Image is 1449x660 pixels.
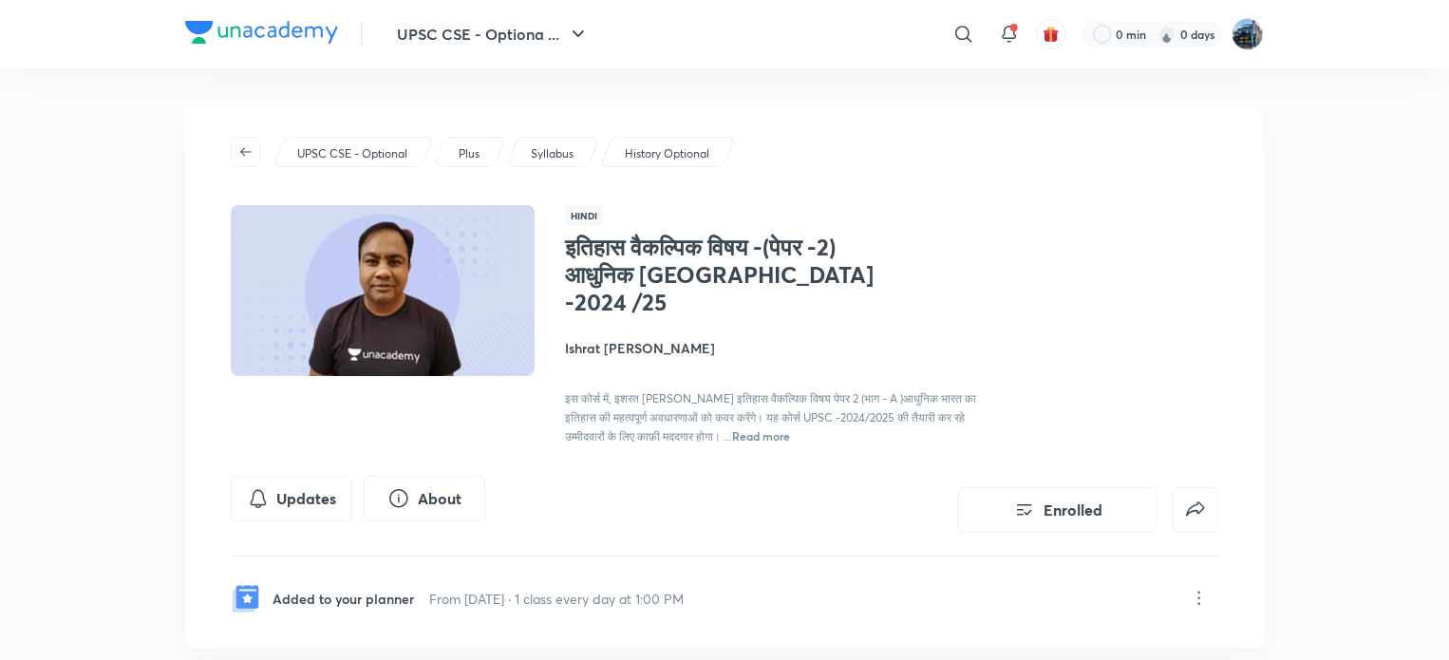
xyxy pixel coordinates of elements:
[1036,19,1066,49] button: avatar
[185,21,338,44] img: Company Logo
[565,234,875,315] h1: इतिहास वैकल्पिक विषय -(पेपर -2) आधुनिक [GEOGRAPHIC_DATA] -2024 /25
[456,145,483,162] a: Plus
[364,476,485,521] button: About
[228,203,537,378] img: Thumbnail
[528,145,577,162] a: Syllabus
[565,205,603,226] span: Hindi
[429,589,684,609] p: From [DATE] · 1 class every day at 1:00 PM
[565,391,976,443] span: इस कोर्स में, इशरत [PERSON_NAME] इतिहास वैकल्पिक विषय पेपर 2 (भाग - A )आधुनिक भारत का इतिहास की म...
[622,145,713,162] a: History Optional
[231,476,352,521] button: Updates
[565,338,990,358] h4: Ishrat [PERSON_NAME]
[459,145,480,162] p: Plus
[1173,487,1218,533] button: false
[531,145,574,162] p: Syllabus
[1043,26,1060,43] img: avatar
[625,145,709,162] p: History Optional
[297,145,407,162] p: UPSC CSE - Optional
[1157,25,1176,44] img: streak
[386,15,601,53] button: UPSC CSE - Optiona ...
[185,21,338,48] a: Company Logo
[273,589,414,609] p: Added to your planner
[732,428,790,443] span: Read more
[958,487,1157,533] button: Enrolled
[1232,18,1264,50] img: I A S babu
[294,145,411,162] a: UPSC CSE - Optional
